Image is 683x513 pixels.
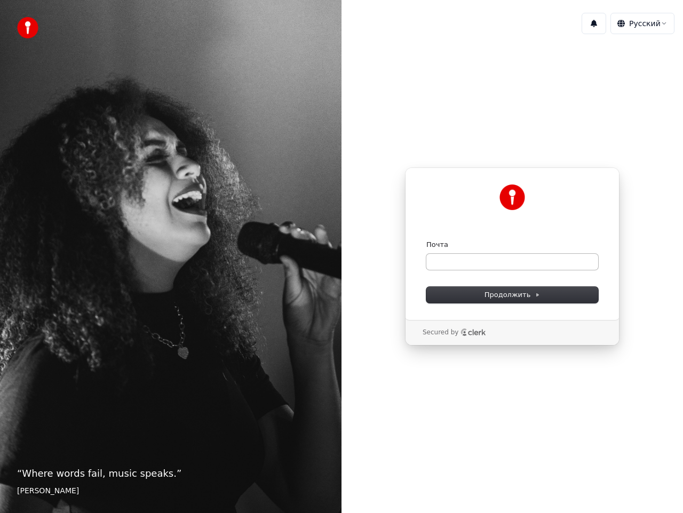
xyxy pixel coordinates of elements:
[426,240,448,250] label: Почта
[460,328,486,336] a: Clerk logo
[426,287,598,303] button: Продолжить
[17,466,324,481] p: “ Where words fail, music speaks. ”
[17,485,324,496] footer: [PERSON_NAME]
[17,17,38,38] img: youka
[485,290,541,300] span: Продолжить
[423,328,458,337] p: Secured by
[499,185,525,210] img: Youka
